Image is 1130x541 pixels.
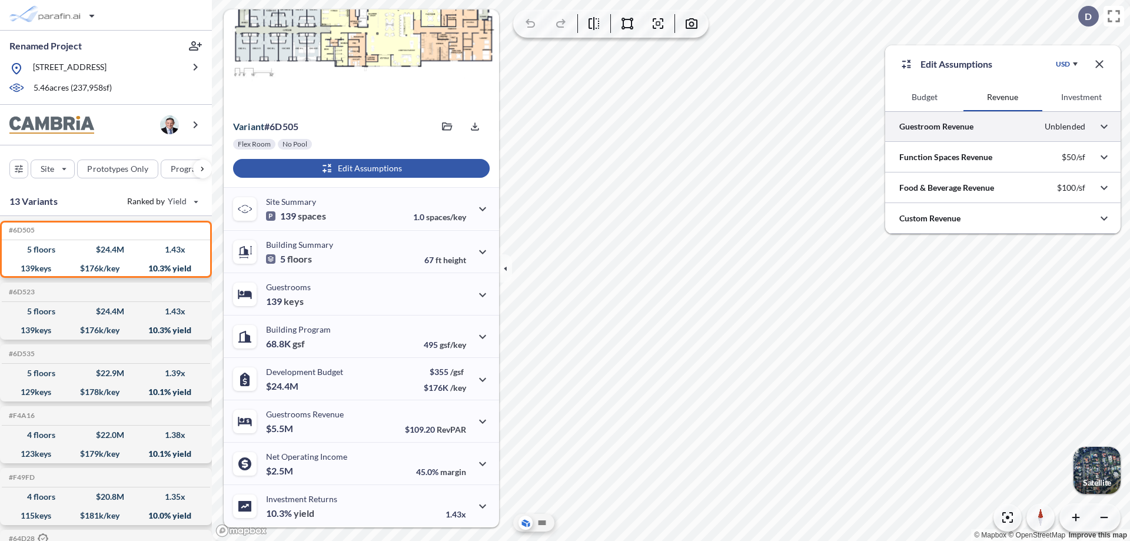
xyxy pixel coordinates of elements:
span: height [443,255,466,265]
p: Prototypes Only [87,163,148,175]
a: Mapbox homepage [215,524,267,537]
p: Food & Beverage Revenue [899,182,994,194]
span: /gsf [450,367,464,377]
span: spaces/key [426,212,466,222]
p: Development Budget [266,367,343,377]
p: $355 [424,367,466,377]
img: BrandImage [9,116,94,134]
p: $100/sf [1057,182,1085,193]
p: Edit Assumptions [920,57,992,71]
span: keys [284,296,304,307]
p: Building Program [266,324,331,334]
p: Site [41,163,54,175]
span: gsf [293,338,305,350]
button: Switcher ImageSatellite [1073,447,1121,494]
p: $109.20 [405,424,466,434]
p: 10.3% [266,507,314,519]
a: OpenStreetMap [1008,531,1065,539]
span: /key [450,383,466,393]
p: Investment Returns [266,494,337,504]
p: 1.0 [413,212,466,222]
p: Renamed Project [9,39,82,52]
p: 5.46 acres ( 237,958 sf) [34,82,112,95]
button: Prototypes Only [77,160,158,178]
p: 5 [266,253,312,265]
button: Budget [885,83,963,111]
button: Investment [1042,83,1121,111]
p: $24.4M [266,380,300,392]
button: Site [31,160,75,178]
p: 495 [424,340,466,350]
p: Flex Room [238,140,271,149]
p: Building Summary [266,240,333,250]
p: $50/sf [1062,152,1085,162]
span: Variant [233,121,264,132]
button: Aerial View [519,516,533,530]
span: RevPAR [437,424,466,434]
p: 139 [266,296,304,307]
span: gsf/key [440,340,466,350]
p: Net Operating Income [266,452,347,462]
p: 1.43x [446,509,466,519]
p: $5.5M [266,423,295,434]
h5: Click to copy the code [6,473,35,482]
h5: Click to copy the code [6,411,35,420]
p: D [1085,11,1092,22]
span: margin [440,467,466,477]
p: 139 [266,210,326,222]
a: Improve this map [1069,531,1127,539]
p: Site Summary [266,197,316,207]
span: spaces [298,210,326,222]
p: # 6d505 [233,121,298,132]
p: 13 Variants [9,194,58,208]
button: Revenue [963,83,1042,111]
h5: Click to copy the code [6,226,35,234]
p: Function Spaces Revenue [899,151,992,163]
div: USD [1056,59,1070,69]
button: Edit Assumptions [233,159,490,178]
button: Ranked by Yield [118,192,206,211]
p: Guestrooms Revenue [266,409,344,419]
span: Yield [168,195,187,207]
h5: Click to copy the code [6,288,35,296]
p: 68.8K [266,338,305,350]
span: ft [436,255,441,265]
p: Program [171,163,204,175]
button: Program [161,160,224,178]
p: Satellite [1083,478,1111,487]
p: 45.0% [416,467,466,477]
p: $176K [424,383,466,393]
span: yield [294,507,314,519]
p: No Pool [282,140,307,149]
h5: Click to copy the code [6,350,35,358]
p: [STREET_ADDRESS] [33,61,107,76]
p: $2.5M [266,465,295,477]
a: Mapbox [974,531,1006,539]
p: Custom Revenue [899,213,960,224]
p: Guestrooms [266,282,311,292]
img: Switcher Image [1073,447,1121,494]
span: floors [287,253,312,265]
p: 67 [424,255,466,265]
button: Site Plan [535,516,549,530]
img: user logo [160,115,179,134]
